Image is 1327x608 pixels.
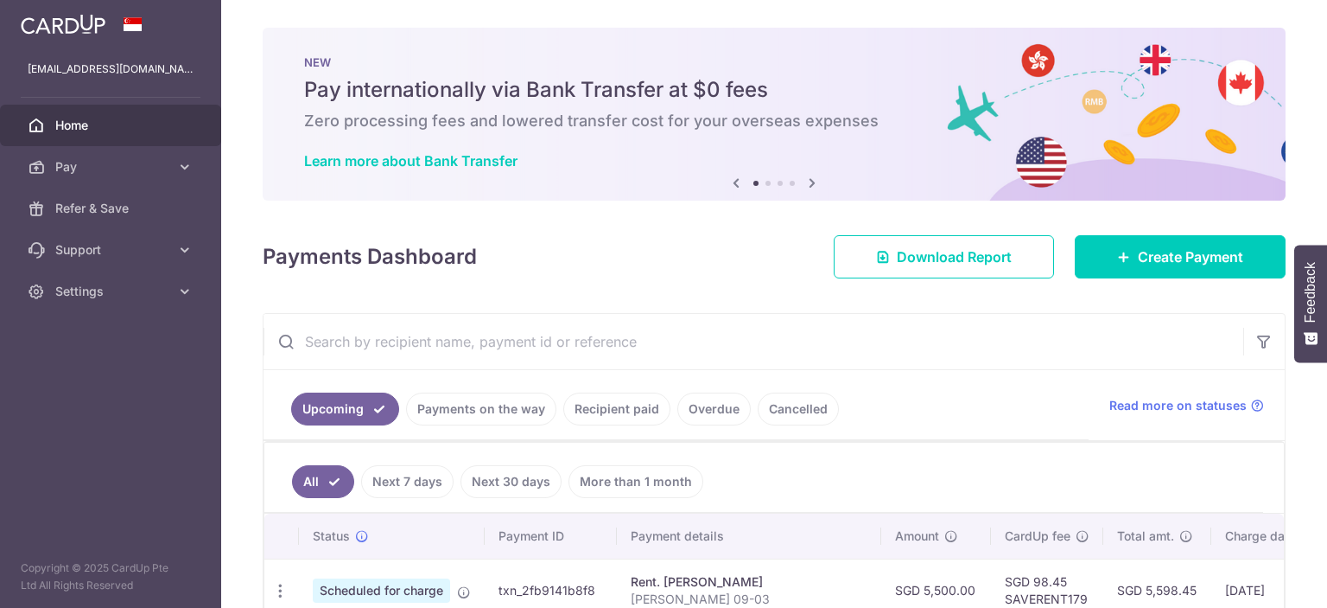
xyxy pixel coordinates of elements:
a: Cancelled [758,393,839,426]
th: Payment ID [485,514,617,559]
span: Total amt. [1117,528,1174,545]
span: Support [55,241,169,259]
a: Next 7 days [361,465,454,498]
span: Feedback [1303,262,1318,323]
input: Search by recipient name, payment id or reference [263,314,1243,369]
span: Read more on statuses [1109,397,1247,414]
a: More than 1 month [568,465,703,498]
p: NEW [304,55,1244,69]
span: Create Payment [1138,246,1243,267]
a: Create Payment [1075,235,1286,278]
a: Read more on statuses [1109,397,1264,414]
a: Payments on the way [406,393,556,426]
a: Learn more about Bank Transfer [304,152,517,170]
span: Home [55,117,169,134]
h4: Payments Dashboard [263,241,477,272]
a: Upcoming [291,393,399,426]
h5: Pay internationally via Bank Transfer at $0 fees [304,76,1244,104]
img: CardUp [21,14,105,35]
img: Bank transfer banner [263,28,1286,201]
span: Scheduled for charge [313,579,450,603]
a: Recipient paid [563,393,670,426]
span: Refer & Save [55,200,169,217]
p: [EMAIL_ADDRESS][DOMAIN_NAME] [28,61,194,78]
span: Settings [55,283,169,300]
button: Feedback - Show survey [1294,245,1327,362]
div: Rent. [PERSON_NAME] [631,573,867,591]
span: CardUp fee [1005,528,1070,545]
a: Overdue [677,393,751,426]
a: Next 30 days [460,465,562,498]
th: Payment details [617,514,881,559]
a: All [292,465,354,498]
span: Download Report [897,246,1012,267]
a: Download Report [834,235,1054,278]
span: Charge date [1225,528,1296,545]
span: Pay [55,158,169,176]
h6: Zero processing fees and lowered transfer cost for your overseas expenses [304,111,1244,131]
span: Amount [895,528,939,545]
span: Status [313,528,350,545]
p: [PERSON_NAME] 09-03 [631,591,867,608]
